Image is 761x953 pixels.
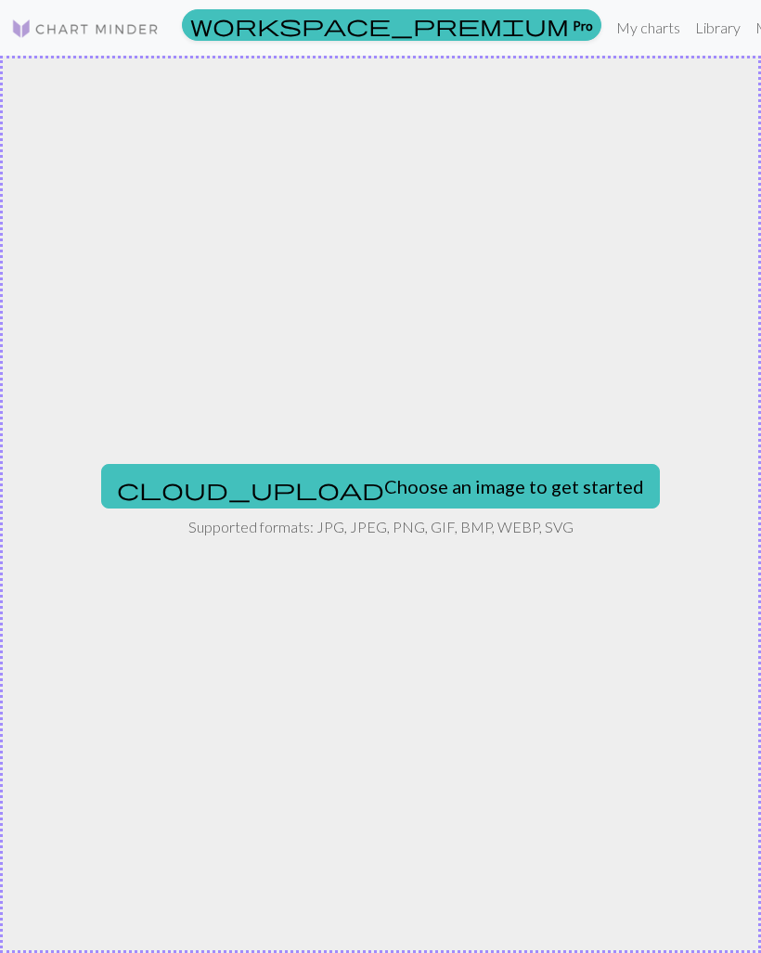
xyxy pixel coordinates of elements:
p: Supported formats: JPG, JPEG, PNG, GIF, BMP, WEBP, SVG [188,516,574,538]
a: Pro [182,9,601,41]
span: cloud_upload [117,476,384,502]
button: Choose an image to get started [101,464,660,509]
a: Library [688,9,748,46]
img: Logo [11,18,160,40]
span: workspace_premium [190,12,569,38]
a: My charts [609,9,688,46]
